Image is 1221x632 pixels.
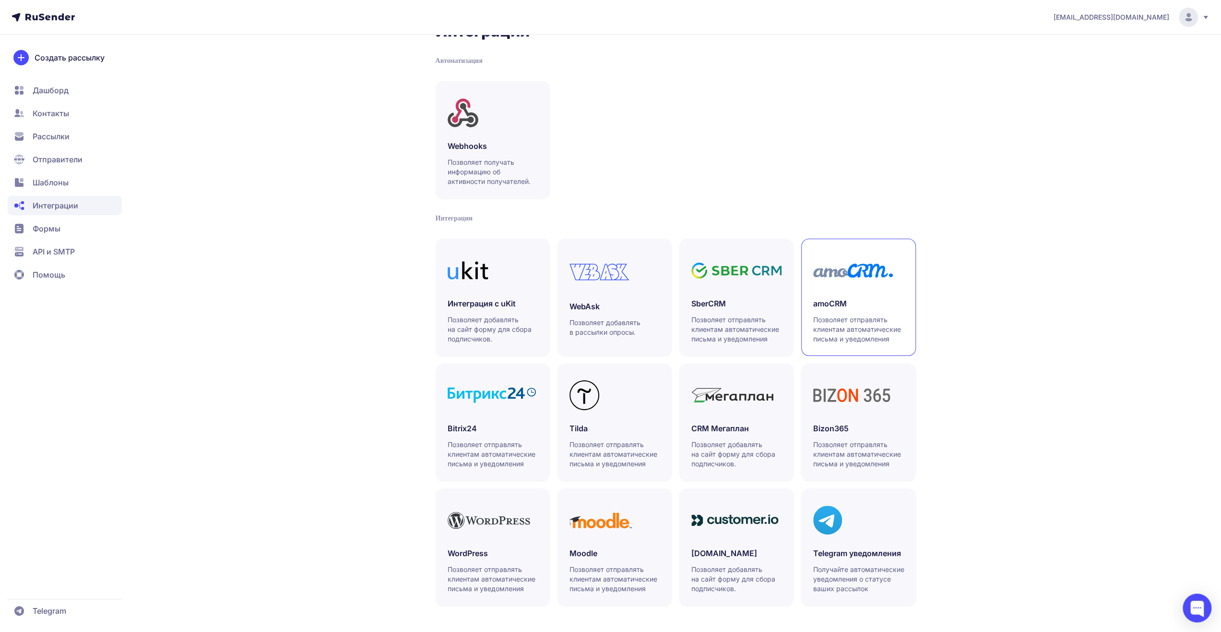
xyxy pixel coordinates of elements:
[1054,12,1169,22] span: [EMAIL_ADDRESS][DOMAIN_NAME]
[35,52,105,63] span: Создать рассылку
[448,565,539,594] p: Позволяет отправлять клиентам автоматические письма и уведомления
[436,364,550,481] a: Bitrix24Позволяет отправлять клиентам автоматические письма и уведомления
[801,488,915,606] a: Telegram уведомленияПолучайте автоматические уведомления о статусе ваших рассылок
[448,440,539,469] p: Позволяет отправлять клиентам автоматические письма и уведомления
[813,315,904,344] p: Позволяет отправлять клиентам автоматические письма и уведомления
[448,547,538,559] h3: WordPress
[33,246,75,257] span: API и SMTP
[557,239,672,356] a: WebAskПозволяет добавлять в рассылки опросы.
[33,154,83,165] span: Отправители
[448,158,539,186] p: Позволяет получать информацию об активности получателей.
[691,315,782,344] p: Позволяет отправлять клиентам автоматические письма и уведомления
[33,223,60,234] span: Формы
[436,214,916,223] div: Интеграции
[801,364,915,481] a: Bizon365Позволяет отправлять клиентам автоматические письма и уведомления
[813,565,904,594] p: Получайте автоматические уведомления о статусе ваших рассылок
[569,440,661,469] p: Позволяет отправлять клиентам автоматические письма и уведомления
[436,81,550,198] a: WebhooksПозволяет получать информацию об активности получателей.
[569,301,660,312] h3: WebAsk
[33,605,66,617] span: Telegram
[813,423,903,434] h3: Bizon365
[33,131,70,142] span: Рассылки
[801,239,915,356] a: amoCRMПозволяет отправлять клиентам автоматические письма и уведомления
[448,298,538,309] h3: Интеграция с uKit
[813,298,903,309] h3: amoCRM
[679,239,794,356] a: SberCRMПозволяет отправлять клиентам автоматические письма и уведомления
[569,318,661,337] p: Позволяет добавлять в рассылки опросы.
[33,108,69,119] span: Контакты
[691,298,782,309] h3: SberCRM
[436,56,916,66] div: Автоматизация
[679,488,794,606] a: [DOMAIN_NAME]Позволяет добавлять на сайт форму для сбора подписчиков.
[569,547,660,559] h3: Moodle
[813,440,904,469] p: Позволяет отправлять клиентам автоматические письма и уведомления
[691,440,782,469] p: Позволяет добавлять на сайт форму для сбора подписчиков.
[569,565,661,594] p: Позволяет отправлять клиентам автоматические письма и уведомления
[33,177,69,188] span: Шаблоны
[33,85,69,96] span: Дашборд
[448,140,538,152] h3: Webhooks
[448,315,539,344] p: Позволяет добавлять на сайт форму для сбора подписчиков.
[8,601,122,620] a: Telegram
[679,364,794,481] a: CRM МегапланПозволяет добавлять на сайт форму для сбора подписчиков.
[813,547,903,559] h3: Telegram уведомления
[691,423,782,434] h3: CRM Мегаплан
[33,200,78,211] span: Интеграции
[691,547,782,559] h3: [DOMAIN_NAME]
[448,423,538,434] h3: Bitrix24
[569,423,660,434] h3: Tilda
[436,239,550,356] a: Интеграция с uKitПозволяет добавлять на сайт форму для сбора подписчиков.
[436,488,550,606] a: WordPressПозволяет отправлять клиентам автоматические письма и уведомления
[691,565,782,594] p: Позволяет добавлять на сайт форму для сбора подписчиков.
[557,364,672,481] a: TildaПозволяет отправлять клиентам автоматические письма и уведомления
[557,488,672,606] a: MoodleПозволяет отправлять клиентам автоматические письма и уведомления
[33,269,65,280] span: Помощь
